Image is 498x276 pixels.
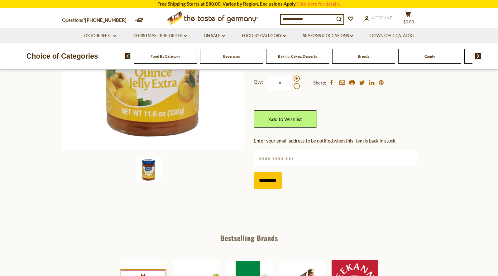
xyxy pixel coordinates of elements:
[254,137,436,145] div: Enter your email address to be notified when this item is back in stock.
[242,32,286,39] a: Food By Category
[85,17,127,23] a: [PHONE_NUMBER]
[136,157,161,182] img: Maintal Quince Jelly Extra
[399,11,417,27] button: $0.00
[62,16,131,24] p: Questions?
[303,32,353,39] a: Seasons & Occasions
[296,1,341,7] a: Click here for details.
[133,32,187,39] a: Christmas - PRE-ORDER
[364,15,392,22] a: Account
[267,74,293,91] input: Qty:
[313,79,326,87] span: Share:
[125,53,131,59] img: previous arrow
[278,54,317,59] a: Baking, Cakes, Desserts
[424,54,435,59] a: Candy
[0,235,498,241] div: Bestselling Brands
[370,32,414,39] a: Download Catalog
[254,78,263,86] strong: Qty:
[151,54,180,59] a: Food By Category
[204,32,225,39] a: On Sale
[223,54,240,59] a: Beverages
[358,54,369,59] a: Breads
[84,32,116,39] a: Oktoberfest
[403,19,414,24] span: $0.00
[254,110,317,128] a: Add to Wishlist
[372,15,392,20] span: Account
[475,53,481,59] img: next arrow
